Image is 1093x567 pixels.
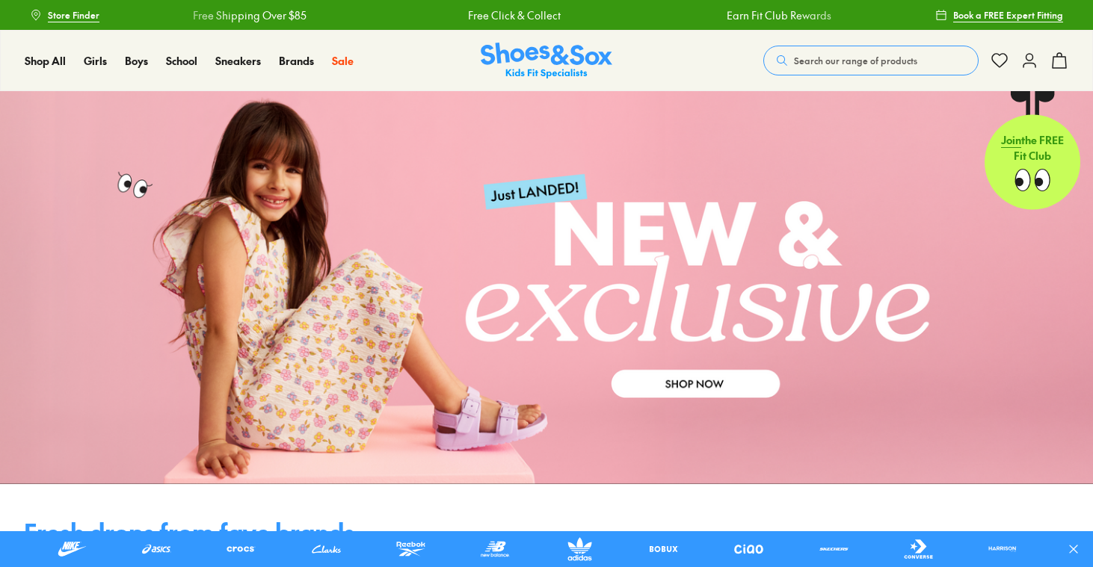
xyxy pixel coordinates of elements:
a: Free Click & Collect [467,7,559,23]
span: Sneakers [215,53,261,68]
span: Store Finder [48,8,99,22]
span: Sale [332,53,354,68]
a: Store Finder [30,1,99,28]
a: Sale [332,53,354,69]
a: Free Shipping Over $85 [191,7,305,23]
a: Shop All [25,53,66,69]
span: Join [1001,132,1021,147]
span: School [166,53,197,68]
span: Boys [125,53,148,68]
a: Boys [125,53,148,69]
button: Search our range of products [763,46,979,75]
a: Shoes & Sox [481,43,612,79]
a: Sneakers [215,53,261,69]
img: SNS_Logo_Responsive.svg [481,43,612,79]
a: Brands [279,53,314,69]
a: Jointhe FREE Fit Club [985,90,1080,210]
span: Search our range of products [794,54,917,67]
span: Girls [84,53,107,68]
a: Book a FREE Expert Fitting [935,1,1063,28]
a: School [166,53,197,69]
span: Shop All [25,53,66,68]
p: the FREE Fit Club [985,120,1080,176]
span: Brands [279,53,314,68]
a: Earn Fit Club Rewards [725,7,830,23]
a: Girls [84,53,107,69]
span: Book a FREE Expert Fitting [953,8,1063,22]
